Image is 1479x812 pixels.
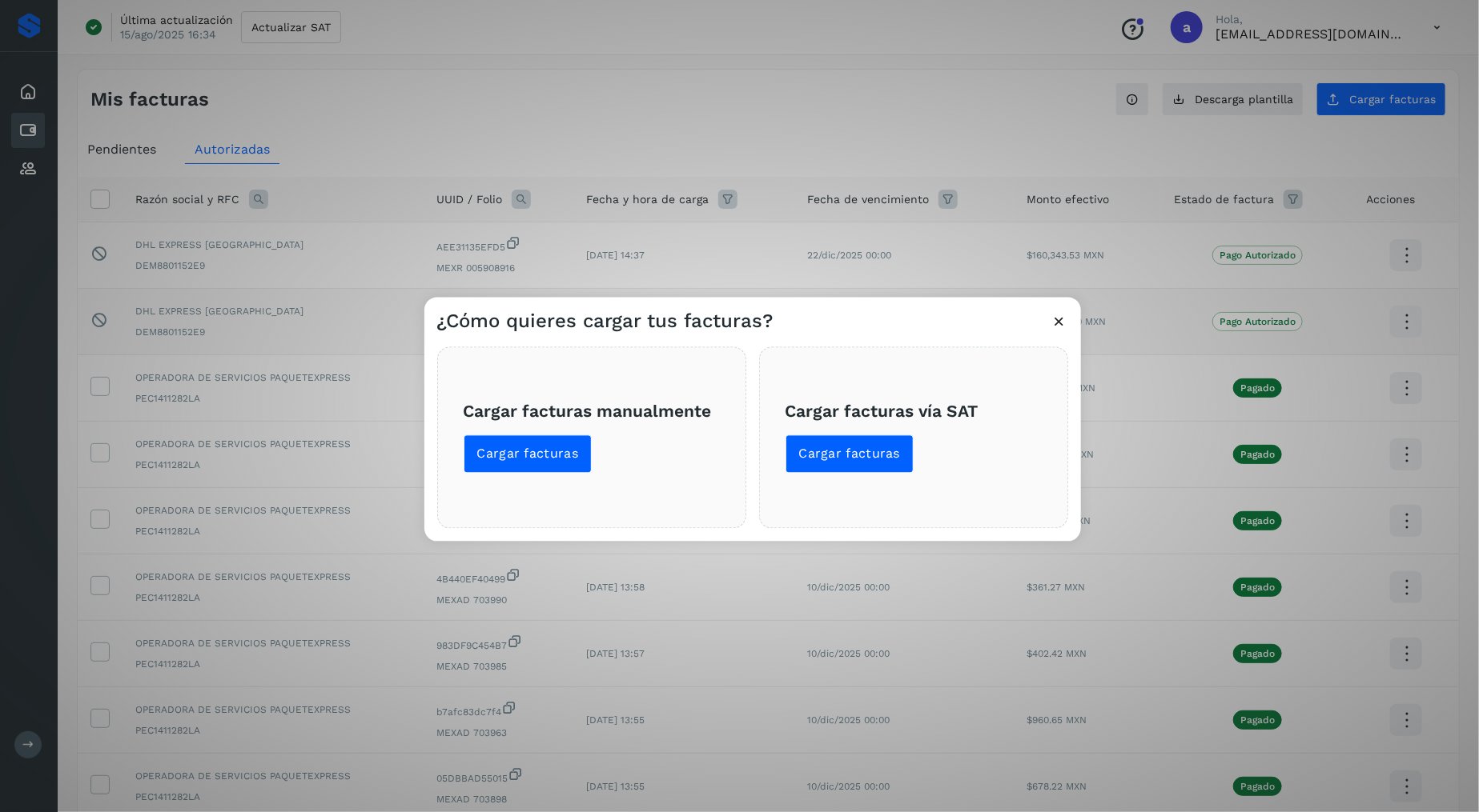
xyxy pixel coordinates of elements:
h3: Cargar facturas manualmente [464,402,720,422]
button: Cargar facturas [786,434,914,473]
span: Cargar facturas [477,445,579,462]
h3: Cargar facturas vía SAT [786,402,1042,422]
button: Cargar facturas [464,434,593,473]
span: Cargar facturas [799,445,901,462]
h3: ¿Cómo quieres cargar tus facturas? [437,310,774,333]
